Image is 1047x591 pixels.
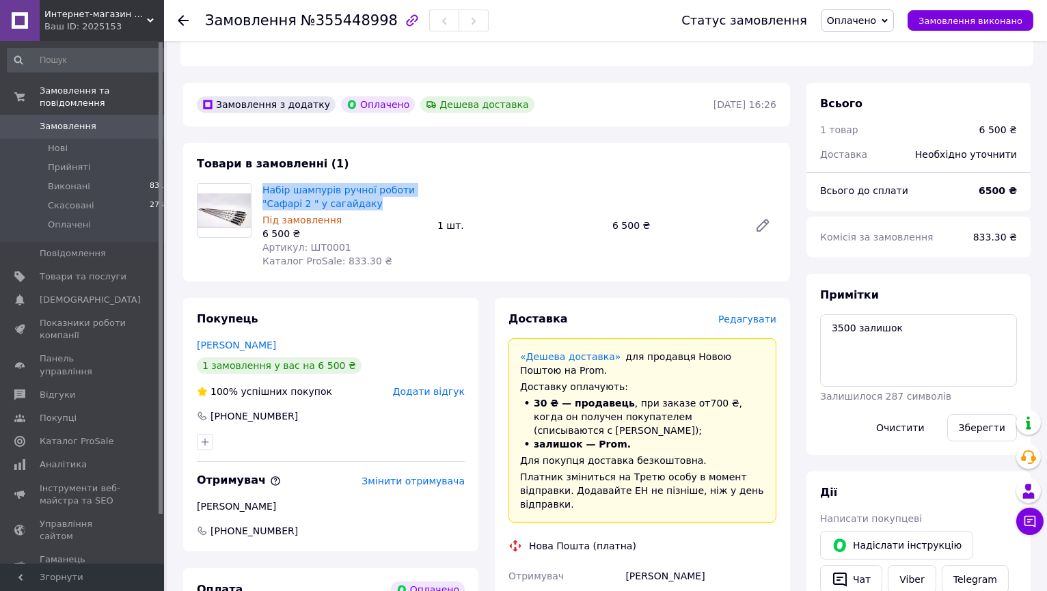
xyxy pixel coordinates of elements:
div: Доставку оплачують: [520,380,765,394]
span: Відгуки [40,389,75,401]
div: Повернутися назад [178,14,189,27]
span: залишок — Prom. [534,439,631,450]
span: Залишилося 287 символів [820,391,951,402]
span: Панель управління [40,353,126,377]
span: Показники роботи компанії [40,317,126,342]
span: Інструменти веб-майстра та SEO [40,482,126,507]
span: [PHONE_NUMBER] [209,524,299,538]
span: Замовлення [40,120,96,133]
span: Артикул: ШТ0001 [262,242,351,253]
span: Повідомлення [40,247,106,260]
a: Редагувати [749,212,776,239]
span: Оплачені [48,219,91,231]
div: [PERSON_NAME] [197,499,465,513]
span: Всього до сплати [820,185,908,196]
span: Аналітика [40,458,87,471]
span: Гаманець компанії [40,553,126,578]
a: Набір шампурів ручної роботи "Сафарі 2 " у сагайдаку [262,184,415,209]
div: Платник зміниться на Третю особу в момент відправки. Додавайте ЕН не пізніше, ніж у день відправки. [520,470,765,511]
b: 6500 ₴ [979,185,1017,196]
span: Покупці [40,412,77,424]
span: Під замовлення [262,215,342,225]
span: Товари та послуги [40,271,126,283]
span: 8315 [150,180,169,193]
span: 30 ₴ — продавець [534,398,635,409]
span: 100% [210,386,238,397]
span: Редагувати [718,314,776,325]
img: Набір шампурів ручної роботи "Сафарі 2 " у сагайдаку [198,193,251,228]
span: Каталог ProSale: 833.30 ₴ [262,256,392,266]
div: Ваш ID: 2025153 [44,20,164,33]
div: успішних покупок [197,385,332,398]
button: Замовлення виконано [908,10,1033,31]
li: , при заказе от 700 ₴ , когда он получен покупателем (списываются с [PERSON_NAME]); [520,396,765,437]
span: Виконані [48,180,90,193]
a: «Дешева доставка» [520,351,621,362]
div: Статус замовлення [681,14,807,27]
span: Управління сайтом [40,518,126,542]
div: [PHONE_NUMBER] [209,409,299,423]
span: Замовлення виконано [919,16,1022,26]
time: [DATE] 16:26 [713,99,776,110]
button: Надіслати інструкцію [820,531,973,560]
span: Прийняті [48,161,90,174]
div: Нова Пошта (платна) [526,539,640,553]
span: Отримувач [197,473,281,486]
span: 2741 [150,200,169,212]
span: Товари в замовленні (1) [197,157,349,170]
button: Очистити [865,414,936,441]
span: Замовлення [205,12,297,29]
span: Интернет-магазин "Present House" [44,8,147,20]
span: Написати покупцеві [820,513,922,524]
div: 6 500 ₴ [979,123,1017,137]
span: №355448998 [301,12,398,29]
span: Всього [820,97,862,110]
span: Змінити отримувача [362,476,465,486]
span: Каталог ProSale [40,435,113,448]
a: [PERSON_NAME] [197,340,276,351]
div: Необхідно уточнити [907,139,1025,169]
span: Отримувач [508,571,564,581]
span: Замовлення та повідомлення [40,85,164,109]
div: 1 замовлення у вас на 6 500 ₴ [197,357,362,374]
span: Комісія за замовлення [820,232,934,243]
span: Покупець [197,312,258,325]
span: [DEMOGRAPHIC_DATA] [40,294,141,306]
button: Зберегти [947,414,1017,441]
span: Оплачено [827,15,876,26]
div: Для покупця доставка безкоштовна. [520,454,765,467]
span: 1 товар [820,124,858,135]
div: [PERSON_NAME] [623,564,779,588]
span: Доставка [820,149,867,160]
button: Чат з покупцем [1016,508,1044,535]
div: 1 шт. [432,216,607,235]
div: для продавця Новою Поштою на Prom. [520,350,765,377]
span: Скасовані [48,200,94,212]
span: Нові [48,142,68,154]
div: Оплачено [341,96,415,113]
span: Примітки [820,288,879,301]
div: 6 500 ₴ [607,216,744,235]
div: Замовлення з додатку [197,96,336,113]
input: Пошук [7,48,170,72]
textarea: 3500 залишок [820,314,1017,387]
span: Дії [820,486,837,499]
span: Доставка [508,312,568,325]
div: Дешева доставка [420,96,534,113]
span: Додати відгук [393,386,465,397]
span: 833.30 ₴ [973,232,1017,243]
div: 6 500 ₴ [262,227,426,240]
